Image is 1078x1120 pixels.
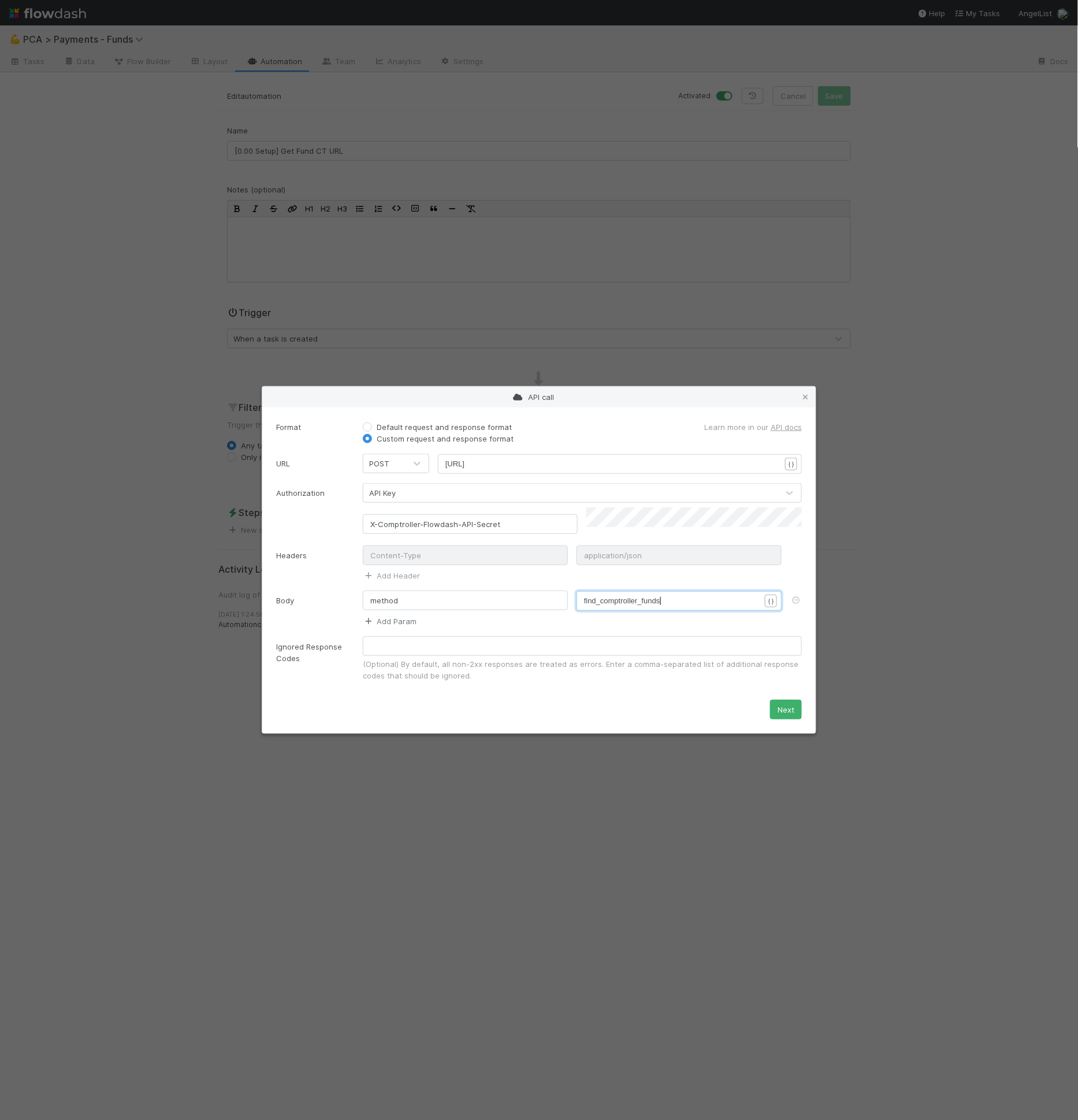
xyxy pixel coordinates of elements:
button: Next [770,700,802,720]
button: { } [765,595,777,607]
label: Headers [276,550,307,561]
span: find_comptroller_funds [584,596,660,605]
label: Default request and response format [377,421,512,433]
div: POST [369,458,389,469]
label: Custom request and response format [377,433,514,444]
label: Format [276,421,301,433]
a: Add Header [363,571,420,580]
a: API docs [771,422,802,432]
span: [URL] [445,459,464,468]
div: API Key [369,487,396,499]
a: Add Param [363,617,417,626]
input: Key [363,514,578,534]
label: Ignored Response Codes [276,641,354,664]
label: Authorization [276,487,325,499]
div: API call [262,387,816,407]
div: (Optional) By default, all non-2xx responses are treated as errors. Enter a comma-separated list ... [363,658,802,681]
div: Learn more in our [542,421,811,433]
label: Body [276,595,294,606]
button: { } [785,458,797,470]
label: URL [276,458,290,469]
